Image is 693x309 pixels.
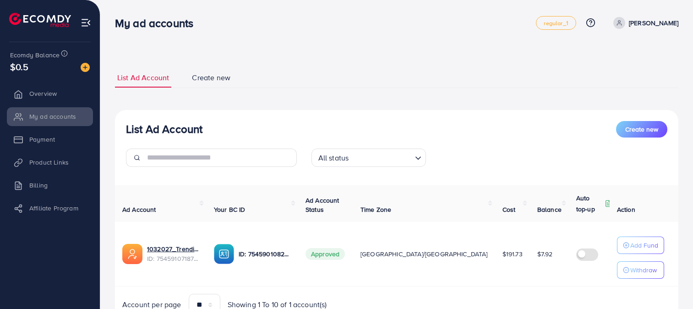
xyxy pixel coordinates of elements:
[214,205,246,214] span: Your BC ID
[117,72,169,83] span: List Ad Account
[10,50,60,60] span: Ecomdy Balance
[617,205,635,214] span: Action
[625,125,658,134] span: Create new
[536,16,576,30] a: regular_1
[360,205,391,214] span: Time Zone
[115,17,201,30] h3: My ad accounts
[239,248,291,259] p: ID: 7545901082208206855
[306,248,345,260] span: Approved
[9,13,71,27] img: logo
[360,249,488,259] span: [GEOGRAPHIC_DATA]/[GEOGRAPHIC_DATA]
[316,151,351,165] span: All status
[630,265,657,276] p: Withdraw
[306,196,339,214] span: Ad Account Status
[122,205,156,214] span: Ad Account
[81,17,91,28] img: menu
[10,60,29,73] span: $0.5
[617,261,664,279] button: Withdraw
[630,240,658,251] p: Add Fund
[147,244,199,263] div: <span class='underline'>1032027_Trendifiinds_1756919487825</span></br>7545910718719868935
[214,244,234,264] img: ic-ba-acc.ded83a64.svg
[502,205,516,214] span: Cost
[192,72,230,83] span: Create new
[126,122,202,136] h3: List Ad Account
[544,20,568,26] span: regular_1
[311,149,426,167] div: Search for option
[81,63,90,72] img: image
[122,244,142,264] img: ic-ads-acc.e4c84228.svg
[617,237,664,254] button: Add Fund
[616,121,667,138] button: Create new
[351,149,411,165] input: Search for option
[610,17,678,29] a: [PERSON_NAME]
[629,17,678,28] p: [PERSON_NAME]
[537,249,553,259] span: $7.92
[502,249,523,259] span: $191.73
[147,254,199,263] span: ID: 7545910718719868935
[147,244,199,254] a: 1032027_Trendifiinds_1756919487825
[576,193,603,215] p: Auto top-up
[537,205,562,214] span: Balance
